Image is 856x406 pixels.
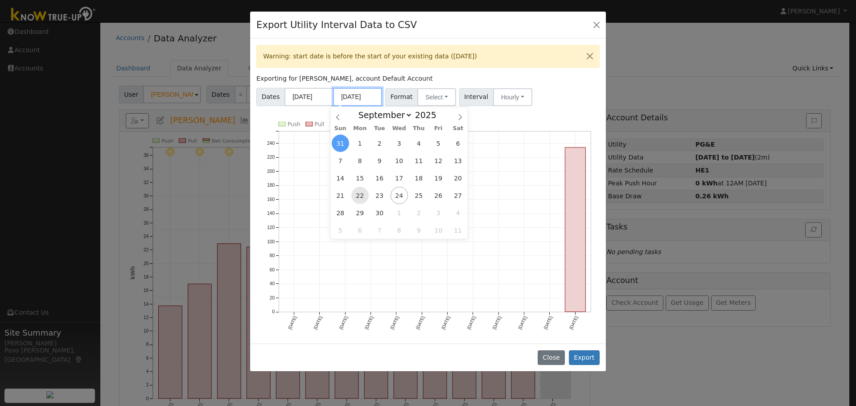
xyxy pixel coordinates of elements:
[351,135,369,152] span: September 1, 2025
[364,315,374,330] text: [DATE]
[410,204,428,221] span: October 2, 2025
[350,126,370,131] span: Mon
[428,126,448,131] span: Fri
[517,315,527,330] text: [DATE]
[449,187,467,204] span: September 27, 2025
[410,169,428,187] span: September 18, 2025
[371,204,388,221] span: September 30, 2025
[391,169,408,187] span: September 17, 2025
[409,126,428,131] span: Thu
[313,315,323,330] text: [DATE]
[390,315,400,330] text: [DATE]
[391,204,408,221] span: October 1, 2025
[590,18,603,31] button: Close
[332,135,349,152] span: August 31, 2025
[466,315,477,330] text: [DATE]
[391,187,408,204] span: September 24, 2025
[272,309,275,314] text: 0
[389,126,409,131] span: Wed
[371,152,388,169] span: September 9, 2025
[332,221,349,239] span: October 5, 2025
[332,204,349,221] span: September 28, 2025
[449,204,467,221] span: October 4, 2025
[412,110,444,120] input: Year
[580,45,599,67] button: Close
[351,187,369,204] span: September 22, 2025
[385,88,418,106] span: Format
[430,135,447,152] span: September 5, 2025
[430,204,447,221] span: October 3, 2025
[267,141,275,146] text: 240
[338,315,349,330] text: [DATE]
[332,169,349,187] span: September 14, 2025
[267,239,275,244] text: 100
[371,221,388,239] span: October 7, 2025
[270,267,275,272] text: 60
[410,135,428,152] span: September 4, 2025
[410,187,428,204] span: September 25, 2025
[270,295,275,300] text: 20
[351,169,369,187] span: September 15, 2025
[267,183,275,188] text: 180
[256,88,285,106] span: Dates
[267,155,275,160] text: 220
[449,135,467,152] span: September 6, 2025
[256,74,432,83] label: Exporting for [PERSON_NAME], account Default Account
[449,152,467,169] span: September 13, 2025
[351,152,369,169] span: September 8, 2025
[267,169,275,174] text: 200
[410,152,428,169] span: September 11, 2025
[371,187,388,204] span: September 23, 2025
[492,315,502,330] text: [DATE]
[430,187,447,204] span: September 26, 2025
[449,221,467,239] span: October 11, 2025
[287,315,297,330] text: [DATE]
[270,281,275,286] text: 40
[330,126,350,131] span: Sun
[351,204,369,221] span: September 29, 2025
[391,152,408,169] span: September 10, 2025
[493,88,532,106] button: Hourly
[267,197,275,202] text: 160
[391,135,408,152] span: September 3, 2025
[267,211,275,216] text: 140
[459,88,494,106] span: Interval
[415,315,425,330] text: [DATE]
[256,45,600,68] div: Warning: start date is before the start of your existing data ([DATE])
[270,253,275,258] text: 80
[332,187,349,204] span: September 21, 2025
[430,221,447,239] span: October 10, 2025
[288,121,300,127] text: Push
[430,169,447,187] span: September 19, 2025
[410,221,428,239] span: October 9, 2025
[448,126,468,131] span: Sat
[332,152,349,169] span: September 7, 2025
[569,350,600,365] button: Export
[565,148,586,312] rect: onclick=""
[351,221,369,239] span: October 6, 2025
[449,169,467,187] span: September 20, 2025
[315,121,324,127] text: Pull
[370,126,389,131] span: Tue
[256,18,417,32] h4: Export Utility Interval Data to CSV
[417,88,456,106] button: Select
[543,315,553,330] text: [DATE]
[538,350,565,365] button: Close
[267,225,275,230] text: 120
[391,221,408,239] span: October 8, 2025
[371,169,388,187] span: September 16, 2025
[440,315,451,330] text: [DATE]
[354,110,412,120] select: Month
[430,152,447,169] span: September 12, 2025
[371,135,388,152] span: September 2, 2025
[568,315,579,330] text: [DATE]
